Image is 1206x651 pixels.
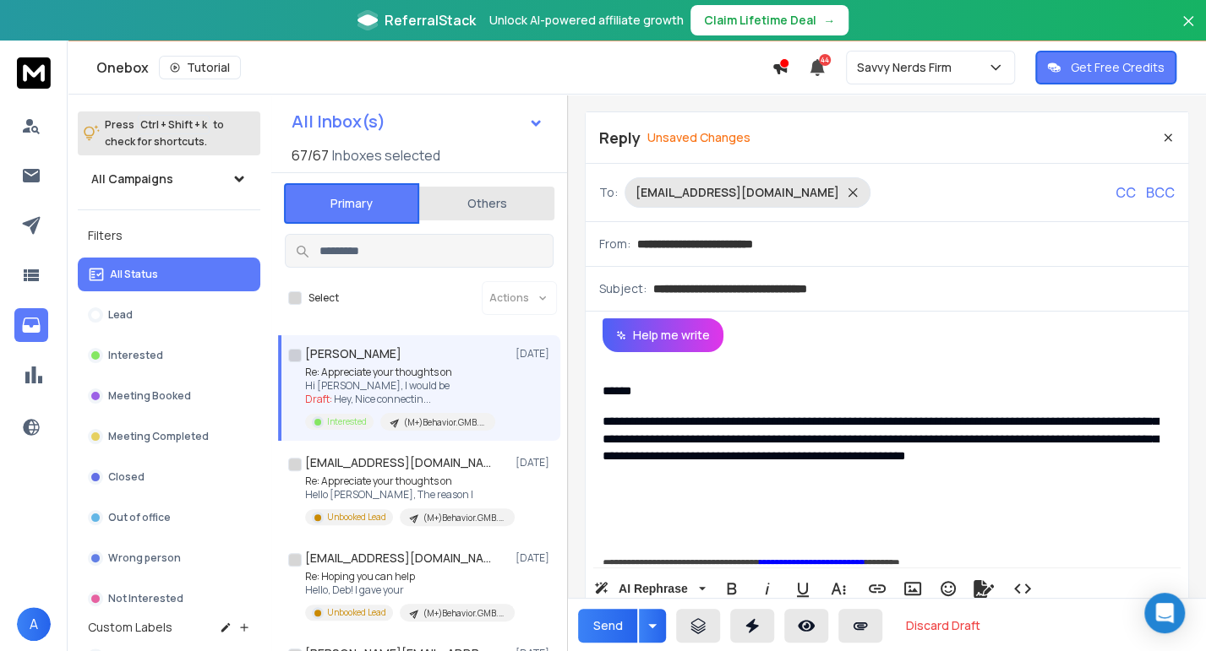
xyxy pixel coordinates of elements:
[78,162,260,196] button: All Campaigns
[327,511,386,524] p: Unbooked Lead
[1116,182,1136,203] p: CC
[108,349,163,362] p: Interested
[1146,182,1175,203] p: BCC
[305,454,491,471] h1: [EMAIL_ADDRESS][DOMAIN_NAME]
[892,609,994,643] button: Discard Draft
[91,171,173,187] h1: All Campaigns
[308,291,339,305] label: Select
[305,379,495,393] p: Hi [PERSON_NAME], I would be
[716,572,748,605] button: Bold (Ctrl+B)
[159,56,241,79] button: Tutorial
[108,511,171,524] p: Out of office
[932,572,964,605] button: Emoticons
[332,145,440,165] h3: Inboxes selected
[819,54,831,66] span: 44
[591,572,709,605] button: AI Rephrase
[897,572,929,605] button: Insert Image (Ctrl+P)
[96,56,772,79] div: Onebox
[578,609,637,643] button: Send
[305,392,332,406] span: Draft:
[78,258,260,291] button: All Status
[489,12,684,29] p: Unlock AI-powered affiliate growth
[1007,572,1039,605] button: Code View
[305,488,508,502] p: Hello [PERSON_NAME], The reason I
[305,570,508,583] p: Re: Hoping you can help
[327,415,367,428] p: Interested
[615,582,691,596] span: AI Rephrase
[404,416,485,429] p: (M+)Behavior.GMB.Q32025
[423,512,505,524] p: (M+)Behavior.GMB.Q32025
[1144,593,1185,633] div: Open Intercom Messenger
[1071,59,1165,76] p: Get Free Credits
[787,572,819,605] button: Underline (Ctrl+U)
[17,607,51,641] button: A
[305,366,495,379] p: Re: Appreciate your thoughts on
[516,456,554,469] p: [DATE]
[108,389,191,403] p: Meeting Booked
[78,420,260,453] button: Meeting Completed
[419,185,554,222] button: Others
[108,308,133,322] p: Lead
[822,572,854,605] button: More Text
[78,460,260,494] button: Closed
[108,470,145,484] p: Closed
[1035,51,1176,84] button: Get Free Credits
[636,184,839,201] p: [EMAIL_ADDRESS][DOMAIN_NAME]
[327,606,386,619] p: Unbooked Lead
[690,5,849,35] button: Claim Lifetime Deal→
[751,572,783,605] button: Italic (Ctrl+I)
[78,339,260,372] button: Interested
[108,430,209,443] p: Meeting Completed
[138,115,210,134] span: Ctrl + Shift + k
[110,268,158,281] p: All Status
[78,298,260,332] button: Lead
[305,475,508,488] p: Re: Appreciate your thoughts on
[292,113,385,130] h1: All Inbox(s)
[516,347,554,361] p: [DATE]
[305,550,491,567] h1: [EMAIL_ADDRESS][DOMAIN_NAME]
[603,318,723,352] button: Help me write
[305,583,508,597] p: Hello, Deb! I gave your
[88,619,172,636] h3: Custom Labels
[78,541,260,575] button: Wrong person
[599,236,630,252] p: From:
[78,224,260,247] h3: Filters
[857,59,958,76] p: Savvy Nerds Firm
[334,392,431,406] span: Hey, Nice connectin ...
[385,10,476,30] span: ReferralStack
[647,129,750,146] p: Unsaved Changes
[599,184,618,201] p: To:
[516,551,554,565] p: [DATE]
[305,345,401,362] h1: [PERSON_NAME]
[599,280,647,297] p: Subject:
[823,12,835,29] span: →
[599,126,641,149] p: Reply
[105,117,224,150] p: Press to check for shortcuts.
[1177,10,1199,51] button: Close banner
[78,379,260,413] button: Meeting Booked
[108,592,183,605] p: Not Interested
[968,572,1000,605] button: Signature
[423,607,505,620] p: (M+)Behavior.GMB.Q32025
[108,551,181,565] p: Wrong person
[78,501,260,534] button: Out of office
[292,145,329,165] span: 67 / 67
[284,183,419,224] button: Primary
[278,105,557,138] button: All Inbox(s)
[78,582,260,616] button: Not Interested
